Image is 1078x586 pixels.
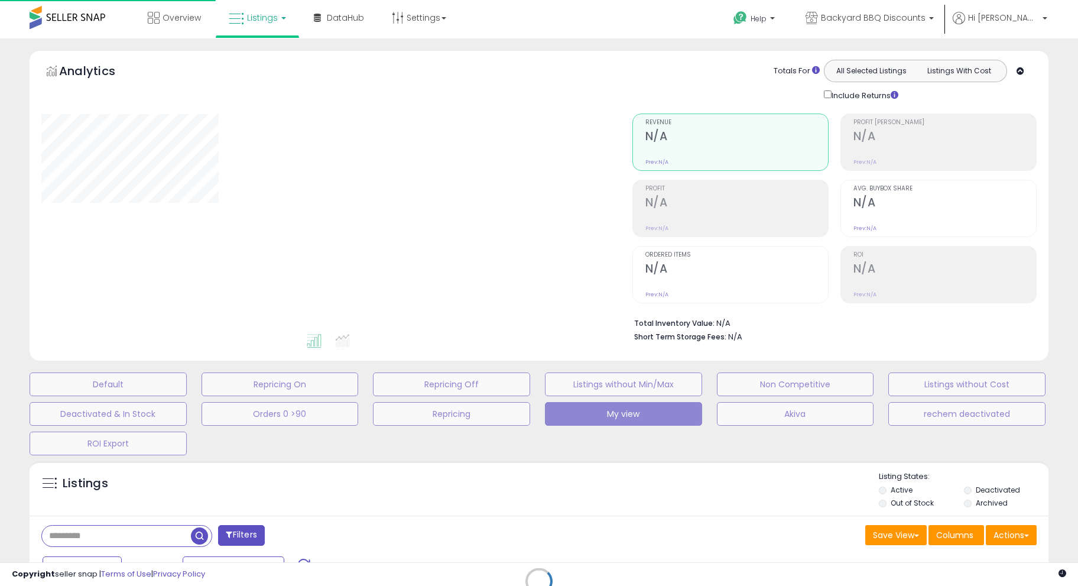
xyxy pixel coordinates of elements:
[853,119,1036,126] span: Profit [PERSON_NAME]
[645,252,828,258] span: Ordered Items
[821,12,926,24] span: Backyard BBQ Discounts
[645,196,828,212] h2: N/A
[645,158,668,166] small: Prev: N/A
[853,252,1036,258] span: ROI
[853,262,1036,278] h2: N/A
[545,402,702,426] button: My view
[634,318,715,328] b: Total Inventory Value:
[717,373,874,396] button: Non Competitive
[915,63,1003,79] button: Listings With Cost
[853,291,876,298] small: Prev: N/A
[30,373,187,396] button: Default
[728,331,742,342] span: N/A
[645,129,828,145] h2: N/A
[724,2,787,38] a: Help
[163,12,201,24] span: Overview
[888,373,1045,396] button: Listings without Cost
[373,373,530,396] button: Repricing Off
[853,186,1036,192] span: Avg. Buybox Share
[634,315,1028,329] li: N/A
[634,332,726,342] b: Short Term Storage Fees:
[888,402,1045,426] button: rechem deactivated
[645,186,828,192] span: Profit
[827,63,915,79] button: All Selected Listings
[247,12,278,24] span: Listings
[815,88,913,102] div: Include Returns
[12,568,55,579] strong: Copyright
[645,291,668,298] small: Prev: N/A
[751,14,767,24] span: Help
[645,262,828,278] h2: N/A
[59,63,138,82] h5: Analytics
[645,225,668,232] small: Prev: N/A
[30,402,187,426] button: Deactivated & In Stock
[12,569,205,580] div: seller snap | |
[953,12,1047,38] a: Hi [PERSON_NAME]
[853,225,876,232] small: Prev: N/A
[202,402,359,426] button: Orders 0 >90
[545,373,702,396] button: Listings without Min/Max
[733,11,748,25] i: Get Help
[853,196,1036,212] h2: N/A
[853,129,1036,145] h2: N/A
[202,373,359,396] button: Repricing On
[30,432,187,455] button: ROI Export
[327,12,364,24] span: DataHub
[968,12,1039,24] span: Hi [PERSON_NAME]
[373,402,530,426] button: Repricing
[645,119,828,126] span: Revenue
[717,402,874,426] button: Akiva
[853,158,876,166] small: Prev: N/A
[774,66,820,77] div: Totals For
